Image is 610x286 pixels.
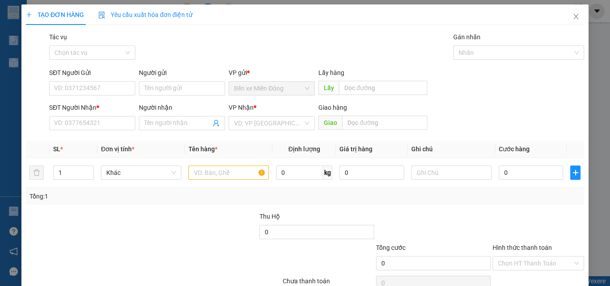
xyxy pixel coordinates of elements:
[323,166,332,180] span: kg
[499,145,530,153] span: Cước hàng
[493,244,552,251] label: Hình thức thanh toán
[339,145,372,153] span: Giá trị hàng
[339,81,427,95] input: Dọc đường
[49,68,135,78] div: SĐT Người Gửi
[339,166,404,180] input: 0
[411,166,492,180] input: Ghi Chú
[213,120,220,127] span: user-add
[29,191,236,201] div: Tổng: 1
[453,33,480,41] label: Gán nhãn
[106,166,176,179] span: Khác
[318,104,347,111] span: Giao hàng
[229,68,315,78] div: VP gửi
[318,69,344,76] span: Lấy hàng
[318,81,339,95] span: Lấy
[571,169,580,176] span: plus
[318,116,342,130] span: Giao
[188,145,217,153] span: Tên hàng
[408,141,495,158] th: Ghi chú
[342,116,427,130] input: Dọc đường
[188,166,269,180] input: VD: Bàn, Ghế
[229,104,254,111] span: VP Nhận
[564,4,589,29] button: Close
[49,103,135,112] div: SĐT Người Nhận
[29,166,44,180] button: delete
[98,11,192,18] span: Yêu cầu xuất hóa đơn điện tử
[49,33,67,41] label: Tác vụ
[234,82,309,95] span: Bến xe Miền Đông
[26,11,84,18] span: TẠO ĐƠN HÀNG
[26,12,32,18] span: plus
[259,213,280,220] span: Thu Hộ
[53,145,60,153] span: SL
[139,103,225,112] div: Người nhận
[376,244,405,251] span: Tổng cước
[572,13,580,20] span: close
[98,12,105,19] img: icon
[570,166,581,180] button: plus
[139,68,225,78] div: Người gửi
[101,145,134,153] span: Đơn vị tính
[288,145,320,153] span: Định lượng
